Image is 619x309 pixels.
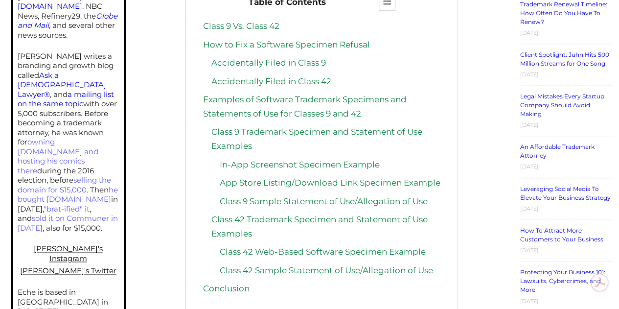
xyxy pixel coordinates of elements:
[520,93,604,118] a: Legal Mistakes Every Startup Company Should Avoid Making
[520,205,539,212] time: [DATE]
[520,268,605,293] a: Protecting Your Business 101: Lawsuits, Cybercrimes, and More
[211,214,427,238] a: Class 42 Trademark Specimen and Statement of Use Examples
[20,266,116,275] a: [PERSON_NAME]'s Twitter
[203,21,279,31] a: Class 9 Vs. Class 42
[520,71,539,78] time: [DATE]
[520,297,539,304] time: [DATE]
[18,51,119,233] p: [PERSON_NAME] writes a branding and growth blog called , and with over 5,000 subscribers. Before ...
[211,58,325,68] a: Accidentally Filed in Class 9
[520,0,607,25] a: Trademark Renewal Timeline: How Often Do You Have To Renew?
[520,163,539,170] time: [DATE]
[219,160,379,169] a: In-App Screenshot Specimen Example
[520,143,595,159] a: An Affordable Trademark Attorney
[520,185,611,201] a: Leveraging Social Media To Elevate Your Business Strategy
[18,11,117,30] a: Globe and Mail
[18,90,114,109] a: a mailing list on the same topic
[34,244,103,263] a: [PERSON_NAME]'s Instagram
[203,40,369,49] a: How to Fix a Software Specimen Refusal
[203,284,249,293] a: Conclusion
[219,196,427,206] a: Class 9 Sample Statement of Use/Allegation of Use
[18,1,82,11] a: [DOMAIN_NAME]
[520,247,539,254] time: [DATE]
[44,204,90,214] a: "brat-ified" it
[520,51,609,67] a: Client Spotlight: Juhn Hits 500 Million Streams for One Song
[18,185,118,204] a: he bought [DOMAIN_NAME]
[18,175,111,194] a: selling the domain for $15,000
[520,227,603,243] a: How To Attract More Customers to Your Business
[520,29,539,36] time: [DATE]
[219,178,440,188] a: App Store Listing/Download Link Specimen Example
[211,127,422,151] a: Class 9 Trademark Specimen and Statement of Use Examples
[18,214,118,233] a: sold it on Communer in [DATE]
[520,121,539,128] time: [DATE]
[18,71,106,99] a: Ask a [DEMOGRAPHIC_DATA] Lawyer®
[211,76,331,86] a: Accidentally Filed in Class 42
[203,95,406,119] a: Examples of Software Trademark Specimens and Statements of Use for Classes 9 and 42
[18,137,98,175] a: owning [DOMAIN_NAME] and hosting his comics there
[219,247,425,257] a: Class 42 Web-Based Software Specimen Example
[219,265,433,275] a: Class 42 Sample Statement of Use/Allegation of Use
